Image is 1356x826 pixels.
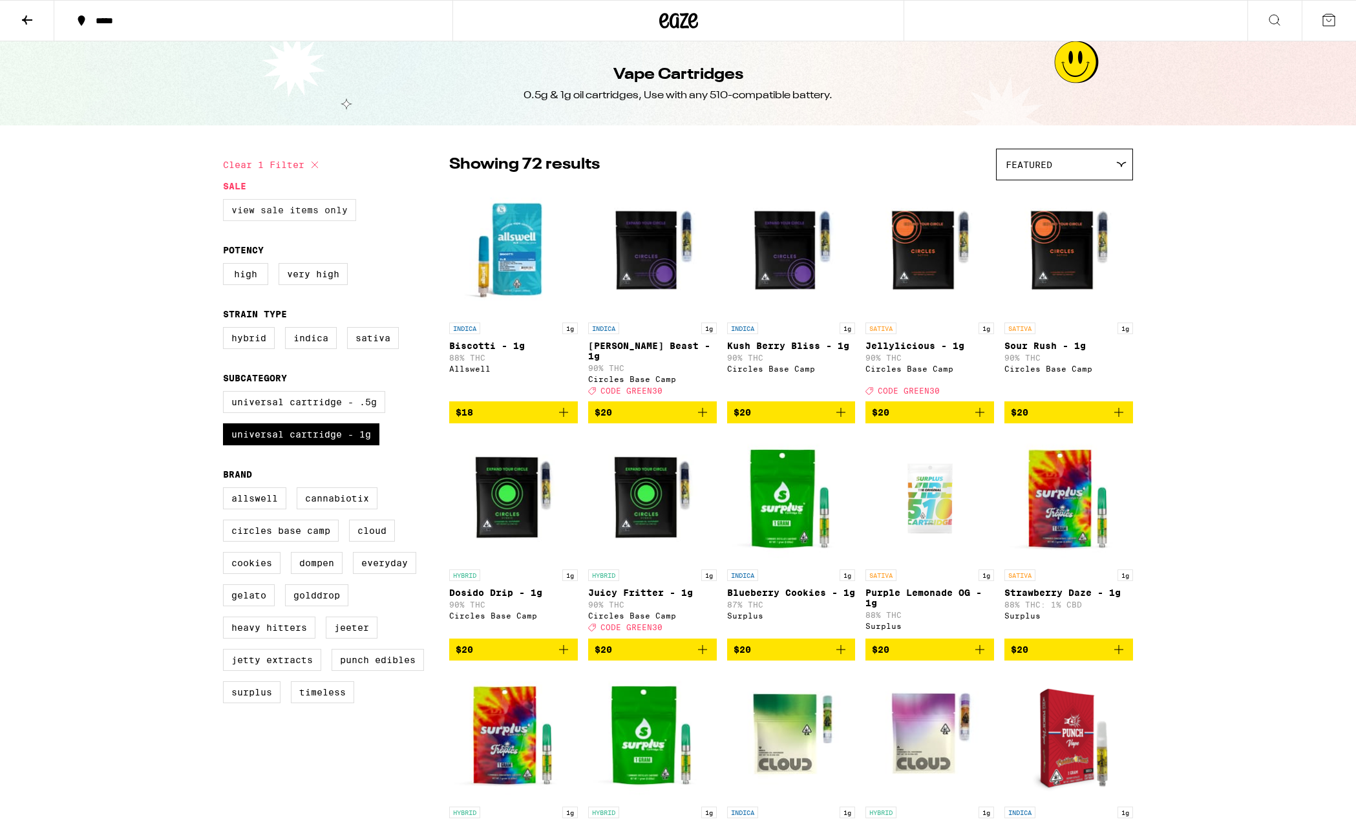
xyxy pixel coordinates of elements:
[727,434,856,563] img: Surplus - Blueberry Cookies - 1g
[865,434,994,638] a: Open page for Purple Lemonade OG - 1g from Surplus
[449,323,480,334] p: INDICA
[449,569,480,581] p: HYBRID
[1006,160,1052,170] span: Featured
[223,469,252,480] legend: Brand
[449,611,578,620] div: Circles Base Camp
[291,681,354,703] label: Timeless
[223,149,323,181] button: Clear 1 filter
[223,423,379,445] label: Universal Cartridge - 1g
[1004,639,1133,661] button: Add to bag
[865,341,994,351] p: Jellylicious - 1g
[285,584,348,606] label: GoldDrop
[840,323,855,334] p: 1g
[449,187,578,316] img: Allswell - Biscotti - 1g
[727,639,856,661] button: Add to bag
[562,569,578,581] p: 1g
[449,588,578,598] p: Dosido Drip - 1g
[291,552,343,574] label: Dompen
[595,407,612,418] span: $20
[865,187,994,316] img: Circles Base Camp - Jellylicious - 1g
[734,407,751,418] span: $20
[1004,365,1133,373] div: Circles Base Camp
[979,807,994,818] p: 1g
[734,644,751,655] span: $20
[727,434,856,638] a: Open page for Blueberry Cookies - 1g from Surplus
[456,407,473,418] span: $18
[595,644,612,655] span: $20
[588,671,717,800] img: Surplus - Strawberry Fields - 1g
[979,323,994,334] p: 1g
[727,569,758,581] p: INDICA
[449,434,578,563] img: Circles Base Camp - Dosido Drip - 1g
[588,639,717,661] button: Add to bag
[1004,588,1133,598] p: Strawberry Daze - 1g
[600,624,662,632] span: CODE GREEN30
[727,354,856,362] p: 90% THC
[8,9,93,19] span: Hi. Need any help?
[588,807,619,818] p: HYBRID
[865,588,994,608] p: Purple Lemonade OG - 1g
[223,199,356,221] label: View Sale Items Only
[223,373,287,383] legend: Subcategory
[872,407,889,418] span: $20
[588,364,717,372] p: 90% THC
[865,354,994,362] p: 90% THC
[1004,323,1035,334] p: SATIVA
[588,600,717,609] p: 90% THC
[449,354,578,362] p: 88% THC
[600,387,662,395] span: CODE GREEN30
[727,187,856,316] img: Circles Base Camp - Kush Berry Bliss - 1g
[588,434,717,563] img: Circles Base Camp - Juicy Fritter - 1g
[562,323,578,334] p: 1g
[1011,407,1028,418] span: $20
[285,327,337,349] label: Indica
[449,807,480,818] p: HYBRID
[588,323,619,334] p: INDICA
[223,309,287,319] legend: Strain Type
[588,434,717,638] a: Open page for Juicy Fritter - 1g from Circles Base Camp
[701,807,717,818] p: 1g
[297,487,377,509] label: Cannabiotix
[865,323,896,334] p: SATIVA
[1004,569,1035,581] p: SATIVA
[223,245,264,255] legend: Potency
[449,365,578,373] div: Allswell
[865,365,994,373] div: Circles Base Camp
[701,569,717,581] p: 1g
[223,327,275,349] label: Hybrid
[449,639,578,661] button: Add to bag
[840,807,855,818] p: 1g
[456,644,473,655] span: $20
[1118,807,1133,818] p: 1g
[840,569,855,581] p: 1g
[865,807,896,818] p: HYBRID
[1004,354,1133,362] p: 90% THC
[1004,187,1133,401] a: Open page for Sour Rush - 1g from Circles Base Camp
[223,681,281,703] label: Surplus
[727,401,856,423] button: Add to bag
[449,401,578,423] button: Add to bag
[223,520,339,542] label: Circles Base Camp
[588,569,619,581] p: HYBRID
[979,569,994,581] p: 1g
[223,391,385,413] label: Universal Cartridge - .5g
[449,154,600,176] p: Showing 72 results
[349,520,395,542] label: Cloud
[588,375,717,383] div: Circles Base Camp
[1011,644,1028,655] span: $20
[332,649,424,671] label: Punch Edibles
[1004,671,1133,800] img: Punch Edibles - Florida's Finest - 1g
[1004,187,1133,316] img: Circles Base Camp - Sour Rush - 1g
[865,622,994,630] div: Surplus
[449,434,578,638] a: Open page for Dosido Drip - 1g from Circles Base Camp
[524,89,832,103] div: 0.5g & 1g oil cartridges, Use with any 510-compatible battery.
[449,341,578,351] p: Biscotti - 1g
[326,617,377,639] label: Jeeter
[1004,600,1133,609] p: 88% THC: 1% CBD
[1004,434,1133,563] img: Surplus - Strawberry Daze - 1g
[588,187,717,401] a: Open page for Berry Beast - 1g from Circles Base Camp
[1004,611,1133,620] div: Surplus
[279,263,348,285] label: Very High
[727,365,856,373] div: Circles Base Camp
[865,569,896,581] p: SATIVA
